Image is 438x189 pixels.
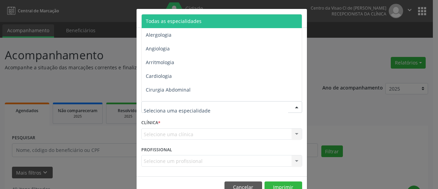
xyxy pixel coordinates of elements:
span: Todas as especialidades [146,18,202,24]
span: Alergologia [146,32,171,38]
span: Cardiologia [146,73,172,79]
h5: Relatório de agendamentos [141,14,220,23]
span: Angiologia [146,45,170,52]
span: Arritmologia [146,59,174,66]
button: Close [293,9,307,26]
label: CLÍNICA [141,118,160,128]
label: PROFISSIONAL [141,144,172,155]
input: Seleciona uma especialidade [144,104,288,117]
span: Cirurgia Bariatrica [146,100,188,107]
span: Cirurgia Abdominal [146,86,191,93]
